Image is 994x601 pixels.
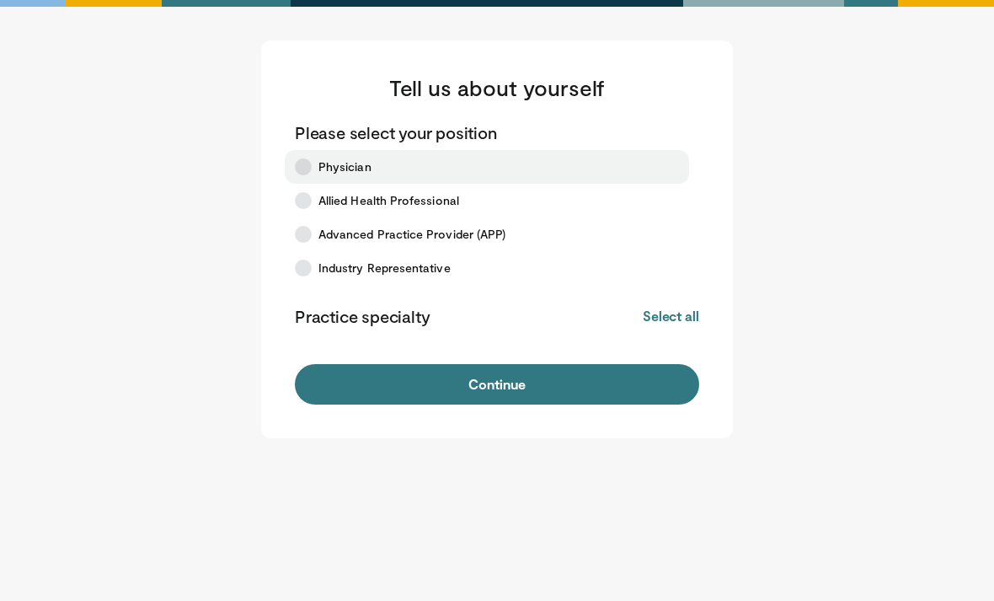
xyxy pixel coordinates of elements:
[318,192,459,209] span: Allied Health Professional
[295,305,430,327] p: Practice specialty
[318,226,505,243] span: Advanced Practice Provider (APP)
[643,307,699,325] button: Select all
[295,74,699,101] h3: Tell us about yourself
[318,158,371,175] span: Physician
[318,260,451,276] span: Industry Representative
[295,121,497,143] p: Please select your position
[295,364,699,405] button: Continue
